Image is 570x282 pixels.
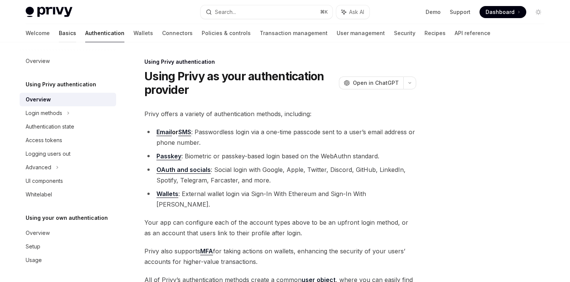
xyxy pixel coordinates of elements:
a: Logging users out [20,147,116,161]
span: Open in ChatGPT [353,79,399,87]
a: OAuth and socials [156,166,211,174]
h5: Using your own authentication [26,213,108,222]
a: Policies & controls [202,24,251,42]
div: Access tokens [26,136,62,145]
div: Overview [26,228,50,238]
h1: Using Privy as your authentication provider [144,69,336,97]
a: Support [450,8,470,16]
a: Security [394,24,415,42]
div: Search... [215,8,236,17]
img: light logo [26,7,72,17]
div: Using Privy authentication [144,58,416,66]
a: API reference [455,24,490,42]
div: Overview [26,57,50,66]
button: Toggle dark mode [532,6,544,18]
a: Welcome [26,24,50,42]
a: MFA [200,247,213,255]
div: Overview [26,95,51,104]
a: Authentication [85,24,124,42]
a: Setup [20,240,116,253]
a: Recipes [424,24,446,42]
a: Dashboard [480,6,526,18]
span: Your app can configure each of the account types above to be an upfront login method, or as an ac... [144,217,416,238]
a: Authentication state [20,120,116,133]
a: Wallets [133,24,153,42]
div: Logging users out [26,149,70,158]
span: Privy offers a variety of authentication methods, including: [144,109,416,119]
a: Email [156,128,172,136]
a: Usage [20,253,116,267]
div: Login methods [26,109,62,118]
a: Overview [20,226,116,240]
a: User management [337,24,385,42]
span: ⌘ K [320,9,328,15]
a: Access tokens [20,133,116,147]
a: UI components [20,174,116,188]
div: Whitelabel [26,190,52,199]
a: Basics [59,24,76,42]
span: Dashboard [486,8,515,16]
a: Overview [20,93,116,106]
li: : External wallet login via Sign-In With Ethereum and Sign-In With [PERSON_NAME]. [144,189,416,210]
a: Wallets [156,190,178,198]
a: Transaction management [260,24,328,42]
button: Search...⌘K [201,5,332,19]
a: Whitelabel [20,188,116,201]
li: : Passwordless login via a one-time passcode sent to a user’s email address or phone number. [144,127,416,148]
div: Usage [26,256,42,265]
div: Setup [26,242,40,251]
li: : Biometric or passkey-based login based on the WebAuthn standard. [144,151,416,161]
div: Advanced [26,163,51,172]
h5: Using Privy authentication [26,80,96,89]
a: SMS [178,128,191,136]
a: Overview [20,54,116,68]
div: Authentication state [26,122,74,131]
a: Passkey [156,152,181,160]
strong: or [156,128,191,136]
a: Connectors [162,24,193,42]
li: : Social login with Google, Apple, Twitter, Discord, GitHub, LinkedIn, Spotify, Telegram, Farcast... [144,164,416,185]
a: Demo [426,8,441,16]
button: Open in ChatGPT [339,77,403,89]
span: Ask AI [349,8,364,16]
button: Ask AI [336,5,369,19]
div: UI components [26,176,63,185]
span: Privy also supports for taking actions on wallets, enhancing the security of your users’ accounts... [144,246,416,267]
